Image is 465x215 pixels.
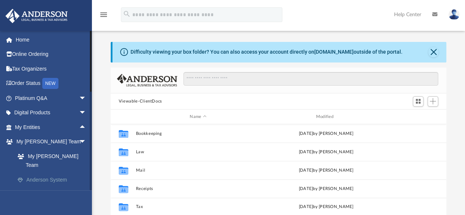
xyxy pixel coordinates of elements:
[183,72,438,86] input: Search files and folders
[264,167,388,174] div: [DATE] by [PERSON_NAME]
[123,10,131,18] i: search
[3,9,70,23] img: Anderson Advisors Platinum Portal
[79,105,94,121] span: arrow_drop_down
[79,120,94,135] span: arrow_drop_up
[136,168,260,173] button: Mail
[264,204,388,210] div: [DATE] by [PERSON_NAME]
[413,96,424,107] button: Switch to Grid View
[428,47,439,57] button: Close
[264,149,388,155] div: [DATE] by [PERSON_NAME]
[136,205,260,209] button: Tax
[5,105,97,120] a: Digital Productsarrow_drop_down
[428,96,439,107] button: Add
[130,48,403,56] div: Difficulty viewing your box folder? You can also access your account directly on outside of the p...
[5,61,97,76] a: Tax Organizers
[5,76,97,91] a: Order StatusNEW
[136,186,260,191] button: Receipts
[79,91,94,106] span: arrow_drop_down
[314,49,354,55] a: [DOMAIN_NAME]
[136,131,260,136] button: Bookkeeping
[264,130,388,137] div: [DATE] by [PERSON_NAME]
[391,114,443,120] div: id
[79,135,94,150] span: arrow_drop_down
[5,91,97,105] a: Platinum Q&Aarrow_drop_down
[10,172,97,187] a: Anderson System
[448,9,459,20] img: User Pic
[114,114,132,120] div: id
[5,47,97,62] a: Online Ordering
[42,78,58,89] div: NEW
[264,186,388,192] div: [DATE] by [PERSON_NAME]
[10,187,97,202] a: Client Referrals
[5,135,97,149] a: My [PERSON_NAME] Teamarrow_drop_down
[5,32,97,47] a: Home
[135,114,260,120] div: Name
[264,114,389,120] div: Modified
[136,150,260,154] button: Law
[119,98,162,105] button: Viewable-ClientDocs
[99,14,108,19] a: menu
[99,10,108,19] i: menu
[5,120,97,135] a: My Entitiesarrow_drop_up
[10,149,94,172] a: My [PERSON_NAME] Team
